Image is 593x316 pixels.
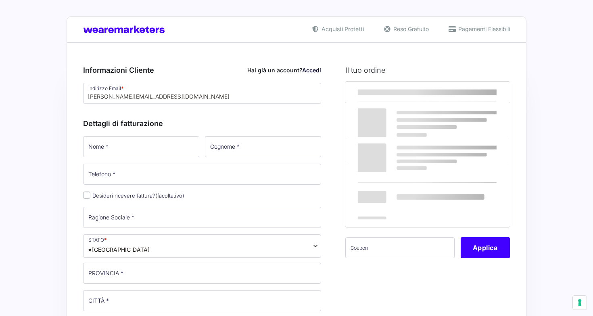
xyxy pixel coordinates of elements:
[345,65,510,76] h3: Il tuo ordine
[83,136,199,157] input: Nome *
[573,296,587,310] button: Le tue preferenze relative al consenso per le tecnologie di tracciamento
[83,192,90,199] input: Desideri ricevere fattura?(facoltativo)
[83,192,184,199] label: Desideri ricevere fattura?
[83,207,321,228] input: Ragione Sociale *
[88,245,150,254] span: Italia
[205,136,321,157] input: Cognome *
[456,25,510,33] span: Pagamenti Flessibili
[83,290,321,311] input: CITTÀ *
[155,192,184,199] span: (facoltativo)
[83,164,321,185] input: Telefono *
[345,103,440,136] td: Marketers World 2025 - MW25 Ticket Standard
[302,67,321,74] a: Accedi
[83,83,321,104] input: Indirizzo Email *
[247,66,321,74] div: Hai già un account?
[83,263,321,284] input: PROVINCIA *
[83,65,321,76] h3: Informazioni Cliente
[440,82,510,103] th: Subtotale
[461,237,510,258] button: Applica
[319,25,364,33] span: Acquisti Protetti
[83,234,321,258] span: Italia
[345,162,440,227] th: Totale
[345,136,440,162] th: Subtotale
[345,82,440,103] th: Prodotto
[345,237,455,258] input: Coupon
[391,25,429,33] span: Reso Gratuito
[83,118,321,129] h3: Dettagli di fatturazione
[88,245,92,254] span: ×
